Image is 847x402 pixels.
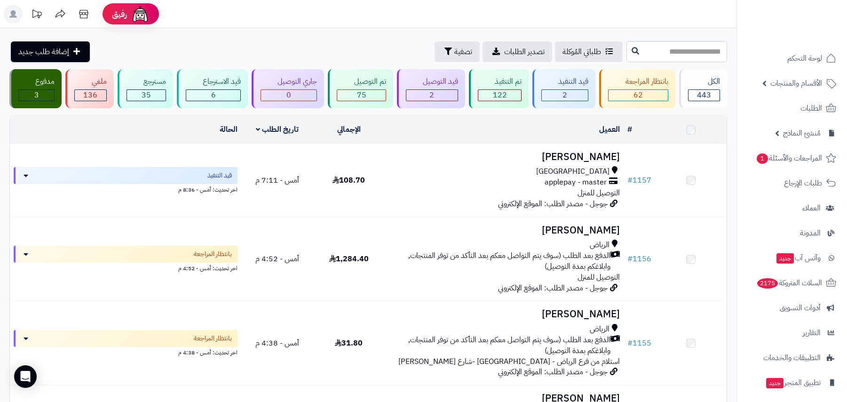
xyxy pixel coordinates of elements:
div: اخر تحديث: أمس - 4:38 م [14,347,237,357]
span: أمس - 4:52 م [255,253,299,265]
span: 31.80 [335,338,363,349]
span: أمس - 7:11 م [255,175,299,186]
span: الرياض [590,324,610,335]
a: التطبيقات والخدمات [743,346,841,369]
span: الدفع بعد الطلب (سوف يتم التواصل معكم بعد التأكد من توفر المنتجات, وابلاغكم بمدة التوصيل) [388,335,610,356]
div: مدفوع [18,76,55,87]
span: التقارير [803,326,821,339]
a: #1157 [627,175,651,186]
span: 35 [142,89,151,101]
span: المراجعات والأسئلة [756,152,822,165]
span: السلات المتروكة [756,276,822,289]
span: جديد [776,253,794,264]
a: المراجعات والأسئلة1 [743,147,841,169]
a: بانتظار المراجعة 62 [597,69,677,108]
a: جاري التوصيل 0 [250,69,326,108]
a: لوحة التحكم [743,47,841,70]
div: اخر تحديث: أمس - 4:52 م [14,263,237,273]
span: وآتس آب [776,251,821,265]
a: تم التنفيذ 122 [467,69,530,108]
span: قيد التنفيذ [207,171,232,180]
a: قيد التنفيذ 2 [530,69,597,108]
a: المدونة [743,222,841,244]
span: 2175 [757,278,778,289]
div: 136 [75,90,106,101]
div: قيد التنفيذ [541,76,588,87]
span: استلام من فرع الرياض - [GEOGRAPHIC_DATA] -شارع [PERSON_NAME] [398,356,620,367]
a: إضافة طلب جديد [11,41,90,62]
div: 2 [542,90,588,101]
a: مسترجع 35 [116,69,175,108]
a: أدوات التسويق [743,297,841,319]
a: الطلبات [743,97,841,120]
span: # [627,253,633,265]
span: # [627,175,633,186]
span: 108.70 [332,175,365,186]
div: 2 [406,90,458,101]
span: طلباتي المُوكلة [562,46,601,57]
h3: [PERSON_NAME] [388,225,619,236]
span: جوجل - مصدر الطلب: الموقع الإلكتروني [498,282,608,294]
span: جديد [766,378,784,388]
span: الدفع بعد الطلب (سوف يتم التواصل معكم بعد التأكد من توفر المنتجات, وابلاغكم بمدة التوصيل) [388,250,610,272]
span: التطبيقات والخدمات [763,351,821,364]
a: الحالة [220,124,237,135]
a: طلباتي المُوكلة [555,41,623,62]
span: 136 [83,89,97,101]
span: التوصيل للمنزل [578,187,620,199]
span: أدوات التسويق [780,301,821,314]
span: 62 [633,89,643,101]
div: ملغي [74,76,106,87]
a: قيد الاسترجاع 6 [175,69,250,108]
a: تصدير الطلبات [483,41,552,62]
span: 3 [34,89,39,101]
div: 6 [186,90,240,101]
a: ملغي 136 [63,69,115,108]
img: logo-2.png [783,24,838,44]
div: تم التوصيل [337,76,386,87]
div: 0 [261,90,317,101]
div: 122 [478,90,521,101]
span: # [627,338,633,349]
div: اخر تحديث: أمس - 8:36 م [14,184,237,194]
span: رفيق [112,8,127,20]
span: أمس - 4:38 م [255,338,299,349]
div: جاري التوصيل [261,76,317,87]
a: # [627,124,632,135]
a: العملاء [743,197,841,219]
a: طلبات الإرجاع [743,172,841,194]
a: السلات المتروكة2175 [743,272,841,294]
h3: [PERSON_NAME] [388,309,619,320]
a: تم التوصيل 75 [326,69,395,108]
div: 75 [337,90,385,101]
div: بانتظار المراجعة [608,76,668,87]
span: [GEOGRAPHIC_DATA] [536,166,610,177]
a: قيد التوصيل 2 [395,69,467,108]
span: لوحة التحكم [787,52,822,65]
span: طلبات الإرجاع [784,177,822,190]
span: تطبيق المتجر [765,376,821,389]
span: بانتظار المراجعة [194,249,232,259]
div: 3 [19,90,54,101]
a: تاريخ الطلب [256,124,299,135]
span: 1,284.40 [329,253,369,265]
a: مدفوع 3 [8,69,63,108]
a: #1155 [627,338,651,349]
a: #1156 [627,253,651,265]
div: الكل [688,76,720,87]
span: المدونة [800,226,821,240]
span: 75 [357,89,366,101]
img: ai-face.png [131,5,150,24]
div: Open Intercom Messenger [14,365,37,388]
div: 62 [609,90,667,101]
span: العملاء [802,201,821,215]
div: قيد الاسترجاع [186,76,241,87]
a: التقارير [743,322,841,344]
a: العميل [599,124,620,135]
span: 6 [211,89,216,101]
a: وآتس آبجديد [743,247,841,269]
a: الكل443 [677,69,729,108]
span: تصفية [454,46,472,57]
span: 0 [286,89,291,101]
span: الرياض [590,240,610,250]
